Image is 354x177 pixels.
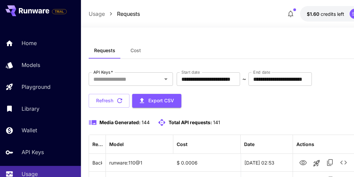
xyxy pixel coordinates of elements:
[296,155,310,169] button: View
[161,74,171,84] button: Open
[213,119,220,125] span: 141
[22,83,51,91] p: Playground
[92,154,102,171] div: Click to copy prompt
[132,94,181,108] button: Export CSV
[142,119,150,125] span: 144
[22,105,39,113] p: Library
[94,47,115,54] span: Requests
[307,11,321,17] span: $1.60
[22,148,44,156] p: API Keys
[52,9,66,14] span: TRIAL
[296,141,314,147] div: Actions
[130,47,141,54] span: Cost
[321,11,344,17] span: credits left
[93,69,113,75] label: API Keys
[242,75,246,83] p: ~
[22,39,37,47] p: Home
[109,141,124,147] div: Model
[169,119,212,125] span: Total API requests:
[253,69,270,75] label: End date
[99,119,141,125] span: Media Generated:
[241,154,308,171] div: 23 Sep, 2025 02:53
[181,69,200,75] label: Start date
[177,141,187,147] div: Cost
[22,126,37,134] p: Wallet
[244,141,255,147] div: Date
[307,10,344,17] div: $1.59617
[323,156,337,169] button: Copy TaskUUID
[310,156,323,170] button: Launch in playground
[337,156,350,169] button: See details
[117,10,140,18] a: Requests
[89,10,105,18] a: Usage
[89,94,129,108] button: Refresh
[106,154,173,171] div: runware:110@1
[22,61,40,69] p: Models
[173,154,241,171] div: $ 0.0006
[92,141,103,147] div: Request
[89,10,140,18] nav: breadcrumb
[52,7,67,15] span: Add your payment card to enable full platform functionality.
